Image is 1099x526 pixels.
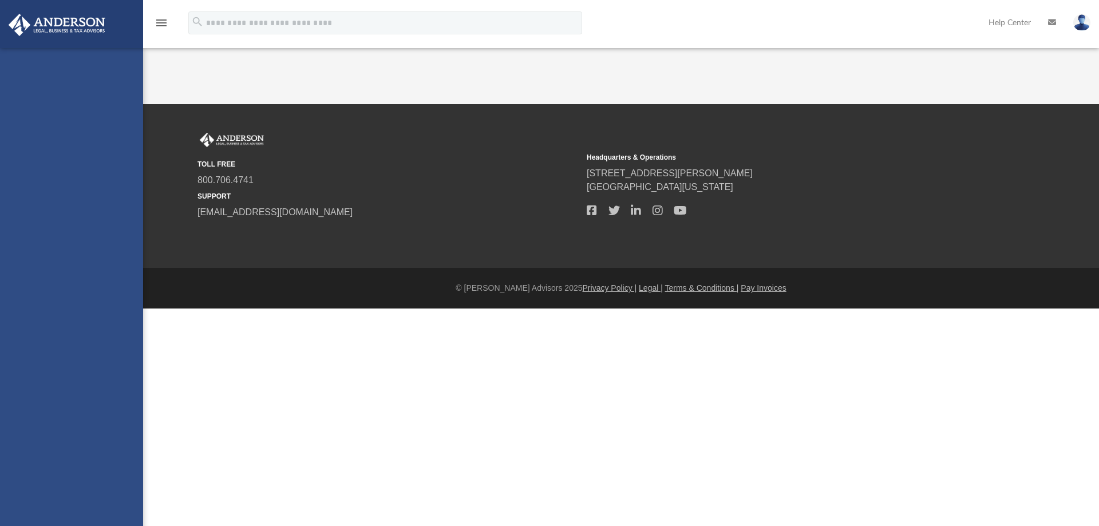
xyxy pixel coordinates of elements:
i: menu [155,16,168,30]
a: [EMAIL_ADDRESS][DOMAIN_NAME] [197,207,353,217]
small: SUPPORT [197,191,579,201]
img: Anderson Advisors Platinum Portal [5,14,109,36]
i: search [191,15,204,28]
div: © [PERSON_NAME] Advisors 2025 [143,282,1099,294]
a: Legal | [639,283,663,292]
a: menu [155,22,168,30]
small: TOLL FREE [197,159,579,169]
a: Privacy Policy | [583,283,637,292]
a: 800.706.4741 [197,175,254,185]
a: [STREET_ADDRESS][PERSON_NAME] [587,168,753,178]
small: Headquarters & Operations [587,152,968,163]
img: User Pic [1073,14,1090,31]
a: Terms & Conditions | [665,283,739,292]
a: [GEOGRAPHIC_DATA][US_STATE] [587,182,733,192]
a: Pay Invoices [741,283,786,292]
img: Anderson Advisors Platinum Portal [197,133,266,148]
